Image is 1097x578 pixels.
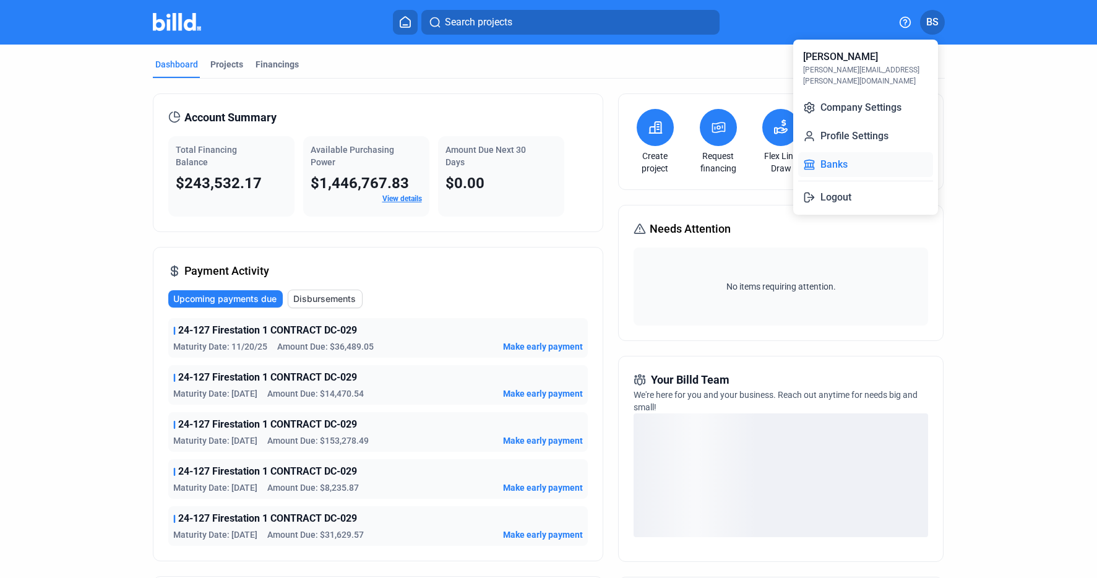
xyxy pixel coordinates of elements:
button: Profile Settings [798,124,933,149]
button: Logout [798,185,933,210]
div: [PERSON_NAME] [803,50,878,64]
div: [PERSON_NAME][EMAIL_ADDRESS][PERSON_NAME][DOMAIN_NAME] [803,64,928,87]
button: Company Settings [798,95,933,120]
button: Banks [798,152,933,177]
